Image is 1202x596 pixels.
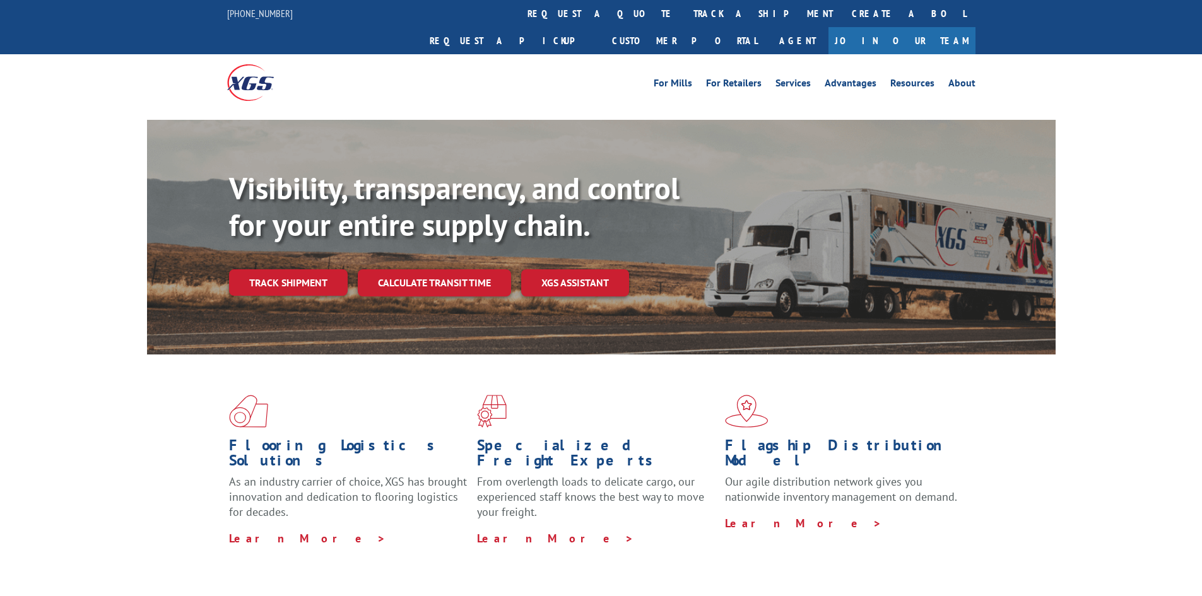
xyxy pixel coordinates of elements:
a: Request a pickup [420,27,603,54]
h1: Flooring Logistics Solutions [229,438,468,474]
a: About [948,78,975,92]
h1: Flagship Distribution Model [725,438,963,474]
a: Track shipment [229,269,348,296]
a: Learn More > [725,516,882,530]
a: Agent [767,27,828,54]
a: Learn More > [477,531,634,546]
a: For Mills [654,78,692,92]
a: For Retailers [706,78,762,92]
a: XGS ASSISTANT [521,269,629,296]
a: Resources [890,78,934,92]
a: Services [775,78,811,92]
a: Customer Portal [603,27,767,54]
h1: Specialized Freight Experts [477,438,716,474]
a: Learn More > [229,531,386,546]
img: xgs-icon-flagship-distribution-model-red [725,395,769,428]
a: Join Our Team [828,27,975,54]
p: From overlength loads to delicate cargo, our experienced staff knows the best way to move your fr... [477,474,716,530]
span: Our agile distribution network gives you nationwide inventory management on demand. [725,474,957,504]
b: Visibility, transparency, and control for your entire supply chain. [229,168,680,244]
a: Calculate transit time [358,269,511,296]
a: Advantages [825,78,876,92]
a: [PHONE_NUMBER] [227,7,293,20]
img: xgs-icon-focused-on-flooring-red [477,395,507,428]
img: xgs-icon-total-supply-chain-intelligence-red [229,395,268,428]
span: As an industry carrier of choice, XGS has brought innovation and dedication to flooring logistics... [229,474,467,519]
